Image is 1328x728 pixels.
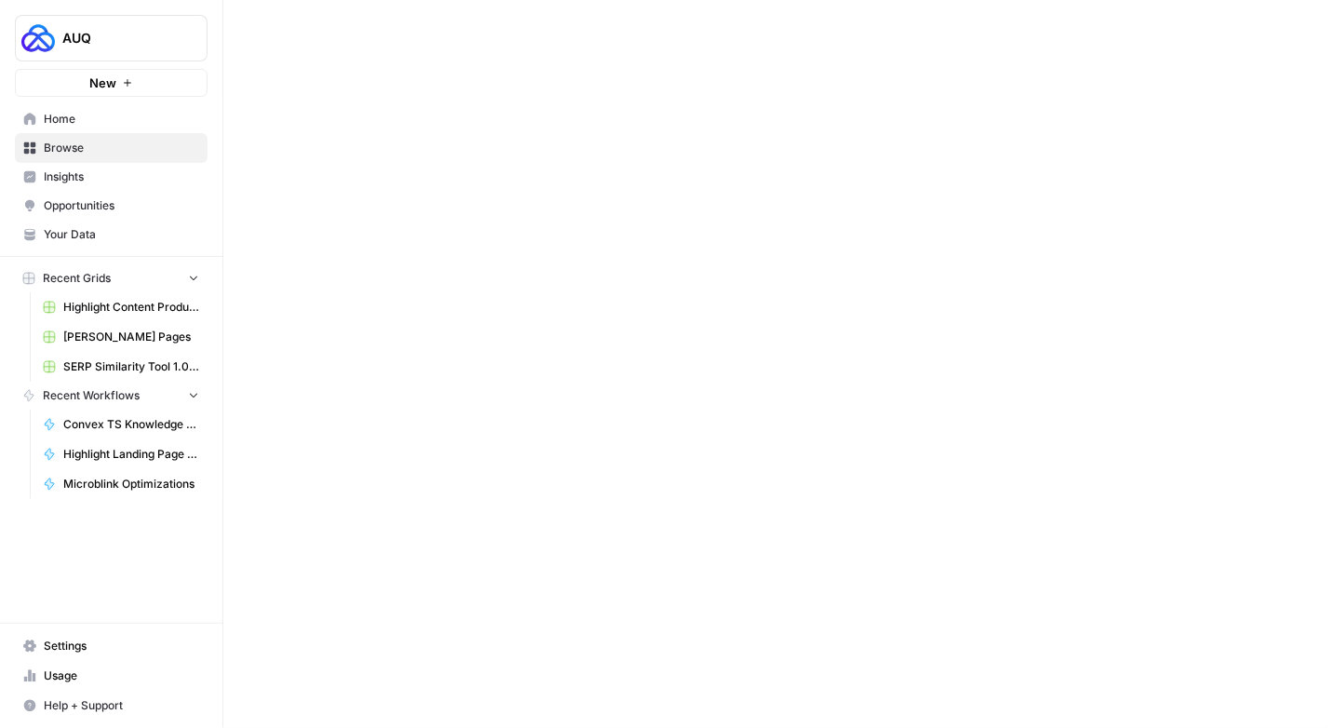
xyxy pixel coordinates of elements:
span: Opportunities [44,197,199,214]
span: Insights [44,169,199,185]
span: SERP Similarity Tool 1.0 Grid [63,358,199,375]
a: Settings [15,631,208,661]
button: Recent Grids [15,264,208,292]
span: Highlight Content Production [63,299,199,316]
button: Recent Workflows [15,382,208,410]
button: Help + Support [15,691,208,721]
span: Highlight Landing Page Content [63,446,199,463]
a: Highlight Landing Page Content [34,439,208,469]
a: Insights [15,162,208,192]
a: Highlight Content Production [34,292,208,322]
img: AUQ Logo [21,21,55,55]
span: Home [44,111,199,128]
span: Browse [44,140,199,156]
span: Usage [44,667,199,684]
span: New [89,74,116,92]
span: Microblink Optimizations [63,476,199,492]
a: Microblink Optimizations [34,469,208,499]
a: Browse [15,133,208,163]
span: Convex TS Knowledge Base Articles [63,416,199,433]
span: [PERSON_NAME] Pages [63,329,199,345]
a: Usage [15,661,208,691]
a: Home [15,104,208,134]
a: SERP Similarity Tool 1.0 Grid [34,352,208,382]
span: Help + Support [44,697,199,714]
span: Settings [44,638,199,654]
a: Your Data [15,220,208,249]
span: Recent Grids [43,270,111,287]
span: Your Data [44,226,199,243]
a: [PERSON_NAME] Pages [34,322,208,352]
button: New [15,69,208,97]
button: Workspace: AUQ [15,15,208,61]
span: AUQ [62,29,175,47]
a: Convex TS Knowledge Base Articles [34,410,208,439]
span: Recent Workflows [43,387,140,404]
a: Opportunities [15,191,208,221]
